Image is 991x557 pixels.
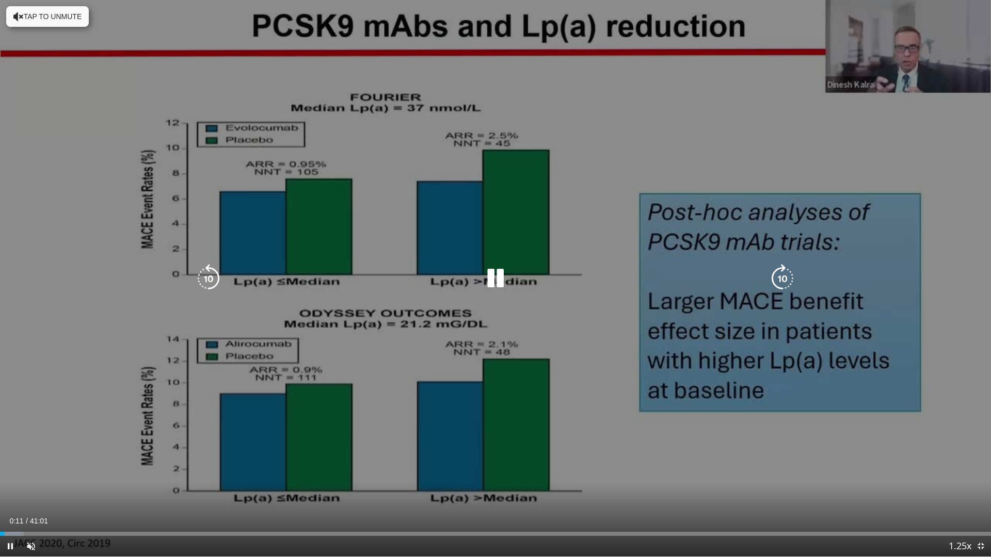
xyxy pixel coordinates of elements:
[9,517,23,525] span: 0:11
[26,517,28,525] span: /
[950,536,970,556] button: Playback Rate
[21,536,41,556] button: Unmute
[6,6,89,27] button: Tap to unmute
[30,517,48,525] span: 41:01
[970,536,991,556] button: Exit Fullscreen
